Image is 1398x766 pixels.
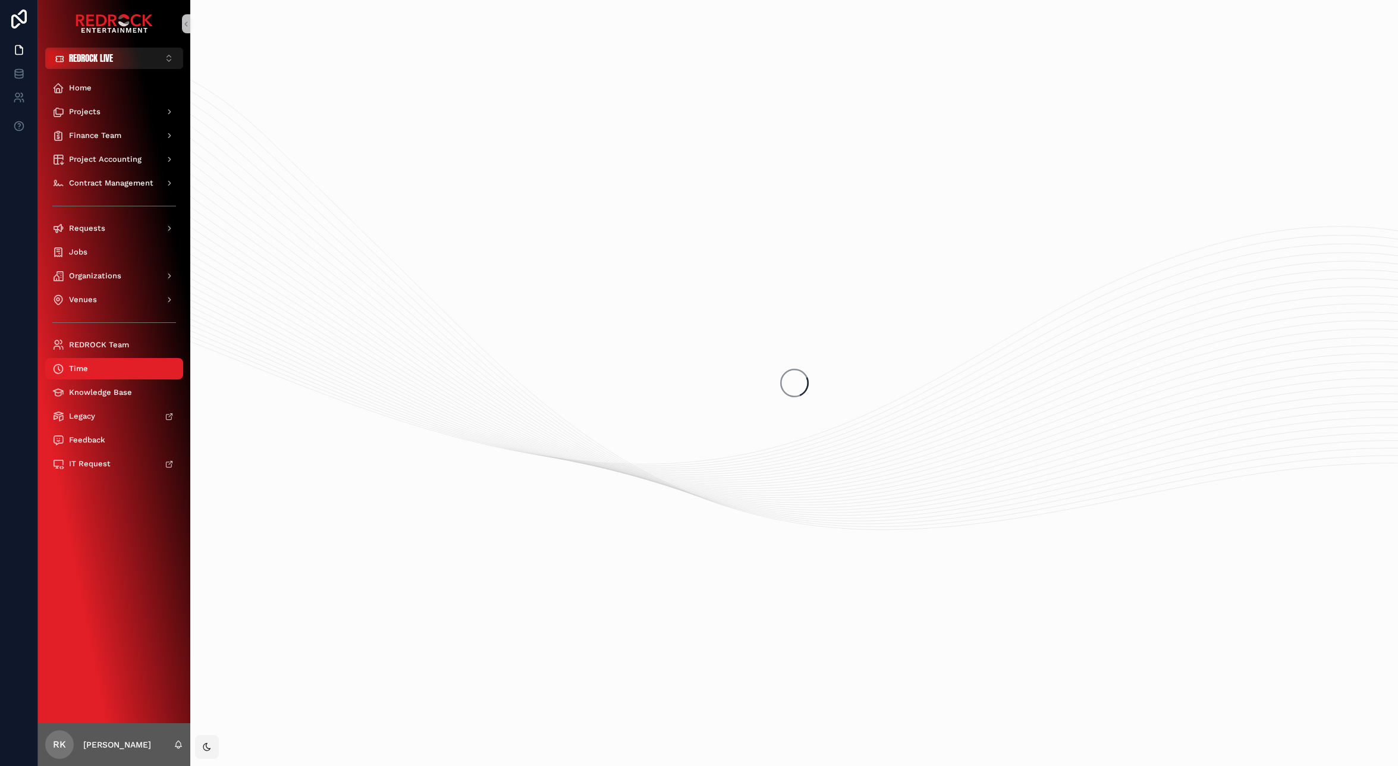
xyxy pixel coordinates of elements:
span: Time [69,364,88,373]
a: Venues [45,289,183,310]
a: Project Accounting [45,149,183,170]
span: Home [69,83,92,93]
img: App logo [76,14,153,33]
span: Jobs [69,247,87,257]
span: Contract Management [69,178,153,188]
span: Feedback [69,435,105,445]
a: Legacy [45,406,183,427]
a: Projects [45,101,183,123]
a: REDROCK Team [45,334,183,356]
span: REDROCK LIVE [69,52,113,64]
span: Organizations [69,271,121,281]
a: Time [45,358,183,379]
a: Feedback [45,429,183,451]
a: Jobs [45,241,183,263]
span: Knowledge Base [69,388,132,397]
span: RK [53,737,66,752]
a: Requests [45,218,183,239]
span: IT Request [69,459,111,469]
span: Venues [69,295,97,304]
span: Requests [69,224,105,233]
div: scrollable content [38,69,190,490]
span: REDROCK Team [69,340,129,350]
a: IT Request [45,453,183,475]
a: Home [45,77,183,99]
button: Select Button [45,48,183,69]
p: [PERSON_NAME] [83,739,151,751]
span: Finance Team [69,131,121,140]
span: Legacy [69,412,95,421]
span: Projects [69,107,100,117]
span: Project Accounting [69,155,142,164]
a: Finance Team [45,125,183,146]
a: Contract Management [45,172,183,194]
a: Organizations [45,265,183,287]
a: Knowledge Base [45,382,183,403]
